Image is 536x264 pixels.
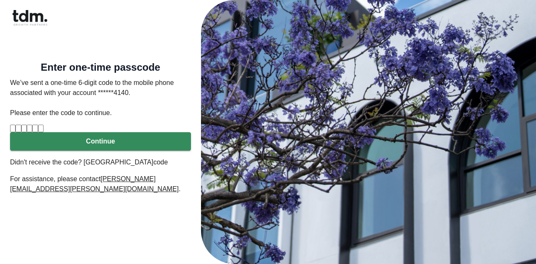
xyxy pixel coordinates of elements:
[15,125,21,132] input: Digit 2
[10,174,191,194] p: For assistance, please contact .
[21,125,27,132] input: Digit 3
[10,63,191,72] h5: Enter one-time passcode
[38,125,44,132] input: Digit 6
[10,157,191,167] p: Didn't receive the code? [GEOGRAPHIC_DATA]
[27,125,32,132] input: Digit 4
[153,159,168,166] a: code
[10,78,191,118] p: We’ve sent a one-time 6-digit code to the mobile phone associated with your account ******4140. P...
[10,125,15,132] input: Please enter verification code. Digit 1
[32,125,38,132] input: Digit 5
[10,132,191,151] button: Continue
